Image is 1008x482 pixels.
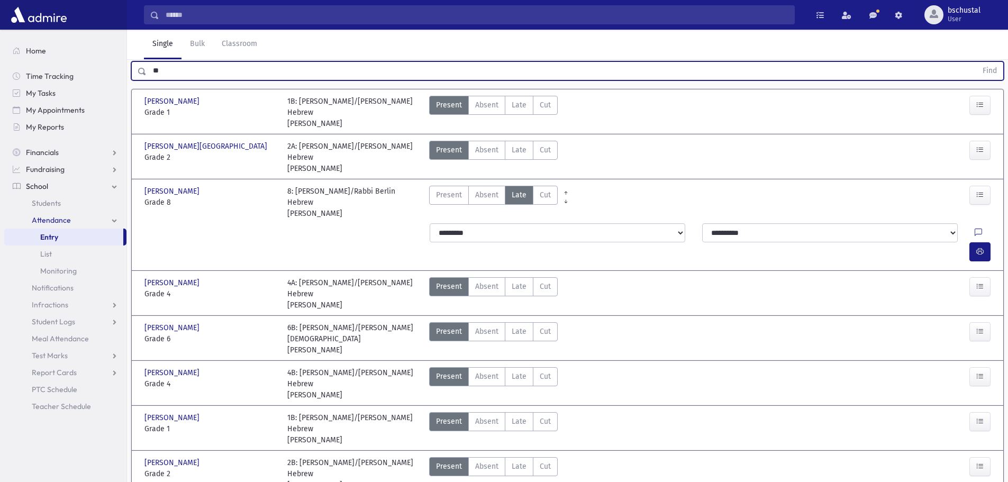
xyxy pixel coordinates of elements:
[429,367,558,401] div: AttTypes
[475,461,498,472] span: Absent
[4,398,126,415] a: Teacher Schedule
[429,322,558,356] div: AttTypes
[40,232,58,242] span: Entry
[4,42,126,59] a: Home
[4,347,126,364] a: Test Marks
[144,367,202,378] span: [PERSON_NAME]
[32,215,71,225] span: Attendance
[144,288,277,299] span: Grade 4
[4,119,126,135] a: My Reports
[144,107,277,118] span: Grade 1
[144,378,277,389] span: Grade 4
[26,46,46,56] span: Home
[475,99,498,111] span: Absent
[429,277,558,311] div: AttTypes
[512,189,526,201] span: Late
[144,141,269,152] span: [PERSON_NAME][GEOGRAPHIC_DATA]
[436,189,462,201] span: Present
[540,281,551,292] span: Cut
[4,296,126,313] a: Infractions
[144,277,202,288] span: [PERSON_NAME]
[159,5,794,24] input: Search
[40,249,52,259] span: List
[475,371,498,382] span: Absent
[32,198,61,208] span: Students
[948,6,980,15] span: bschustal
[540,371,551,382] span: Cut
[26,181,48,191] span: School
[475,326,498,337] span: Absent
[213,30,266,59] a: Classroom
[144,96,202,107] span: [PERSON_NAME]
[287,186,420,219] div: 8: [PERSON_NAME]/Rabbi Berlin Hebrew [PERSON_NAME]
[144,322,202,333] span: [PERSON_NAME]
[26,165,65,174] span: Fundraising
[512,99,526,111] span: Late
[4,279,126,296] a: Notifications
[475,144,498,156] span: Absent
[144,186,202,197] span: [PERSON_NAME]
[26,105,85,115] span: My Appointments
[32,283,74,293] span: Notifications
[144,152,277,163] span: Grade 2
[4,68,126,85] a: Time Tracking
[475,416,498,427] span: Absent
[436,416,462,427] span: Present
[436,99,462,111] span: Present
[32,402,91,411] span: Teacher Schedule
[512,461,526,472] span: Late
[32,317,75,326] span: Student Logs
[287,412,420,445] div: 1B: [PERSON_NAME]/[PERSON_NAME] Hebrew [PERSON_NAME]
[436,281,462,292] span: Present
[4,229,123,245] a: Entry
[429,186,558,219] div: AttTypes
[4,364,126,381] a: Report Cards
[436,144,462,156] span: Present
[4,85,126,102] a: My Tasks
[32,334,89,343] span: Meal Attendance
[26,122,64,132] span: My Reports
[4,144,126,161] a: Financials
[32,351,68,360] span: Test Marks
[144,468,277,479] span: Grade 2
[429,412,558,445] div: AttTypes
[287,141,420,174] div: 2A: [PERSON_NAME]/[PERSON_NAME] Hebrew [PERSON_NAME]
[26,88,56,98] span: My Tasks
[540,326,551,337] span: Cut
[4,195,126,212] a: Students
[512,371,526,382] span: Late
[512,326,526,337] span: Late
[32,385,77,394] span: PTC Schedule
[540,144,551,156] span: Cut
[287,277,420,311] div: 4A: [PERSON_NAME]/[PERSON_NAME] Hebrew [PERSON_NAME]
[32,368,77,377] span: Report Cards
[8,4,69,25] img: AdmirePro
[144,412,202,423] span: [PERSON_NAME]
[26,148,59,157] span: Financials
[32,300,68,310] span: Infractions
[429,96,558,129] div: AttTypes
[4,102,126,119] a: My Appointments
[4,161,126,178] a: Fundraising
[181,30,213,59] a: Bulk
[540,189,551,201] span: Cut
[287,367,420,401] div: 4B: [PERSON_NAME]/[PERSON_NAME] Hebrew [PERSON_NAME]
[144,30,181,59] a: Single
[40,266,77,276] span: Monitoring
[287,322,420,356] div: 6B: [PERSON_NAME]/[PERSON_NAME] [DEMOGRAPHIC_DATA] [PERSON_NAME]
[512,144,526,156] span: Late
[144,457,202,468] span: [PERSON_NAME]
[436,326,462,337] span: Present
[4,245,126,262] a: List
[540,99,551,111] span: Cut
[4,212,126,229] a: Attendance
[144,333,277,344] span: Grade 6
[976,62,1003,80] button: Find
[429,141,558,174] div: AttTypes
[144,197,277,208] span: Grade 8
[512,416,526,427] span: Late
[436,371,462,382] span: Present
[475,281,498,292] span: Absent
[540,416,551,427] span: Cut
[4,381,126,398] a: PTC Schedule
